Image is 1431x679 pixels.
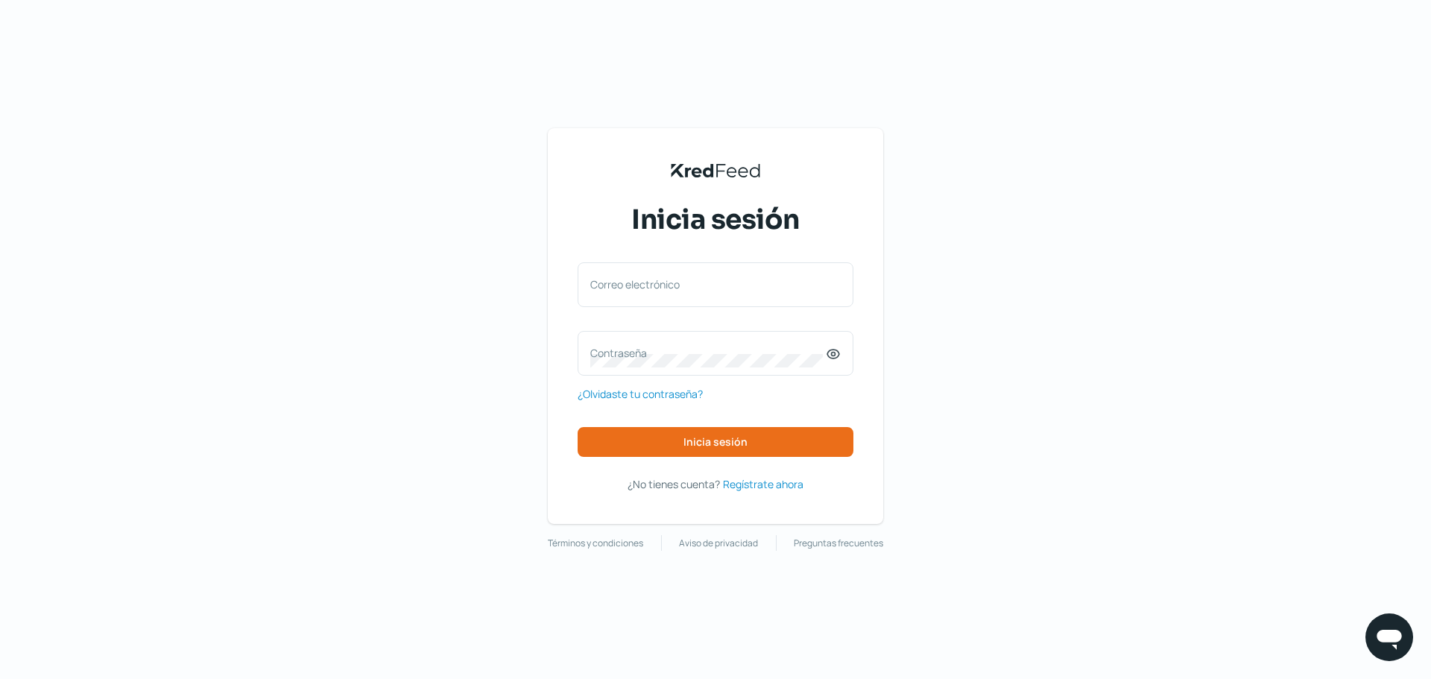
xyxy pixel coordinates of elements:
[628,477,720,491] span: ¿No tienes cuenta?
[590,346,826,360] label: Contraseña
[578,385,703,403] a: ¿Olvidaste tu contraseña?
[590,277,826,291] label: Correo electrónico
[794,535,883,552] a: Preguntas frecuentes
[723,475,803,493] a: Regístrate ahora
[1374,622,1404,652] img: chatIcon
[683,437,748,447] span: Inicia sesión
[679,535,758,552] a: Aviso de privacidad
[548,535,643,552] a: Términos y condiciones
[631,201,800,239] span: Inicia sesión
[578,427,853,457] button: Inicia sesión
